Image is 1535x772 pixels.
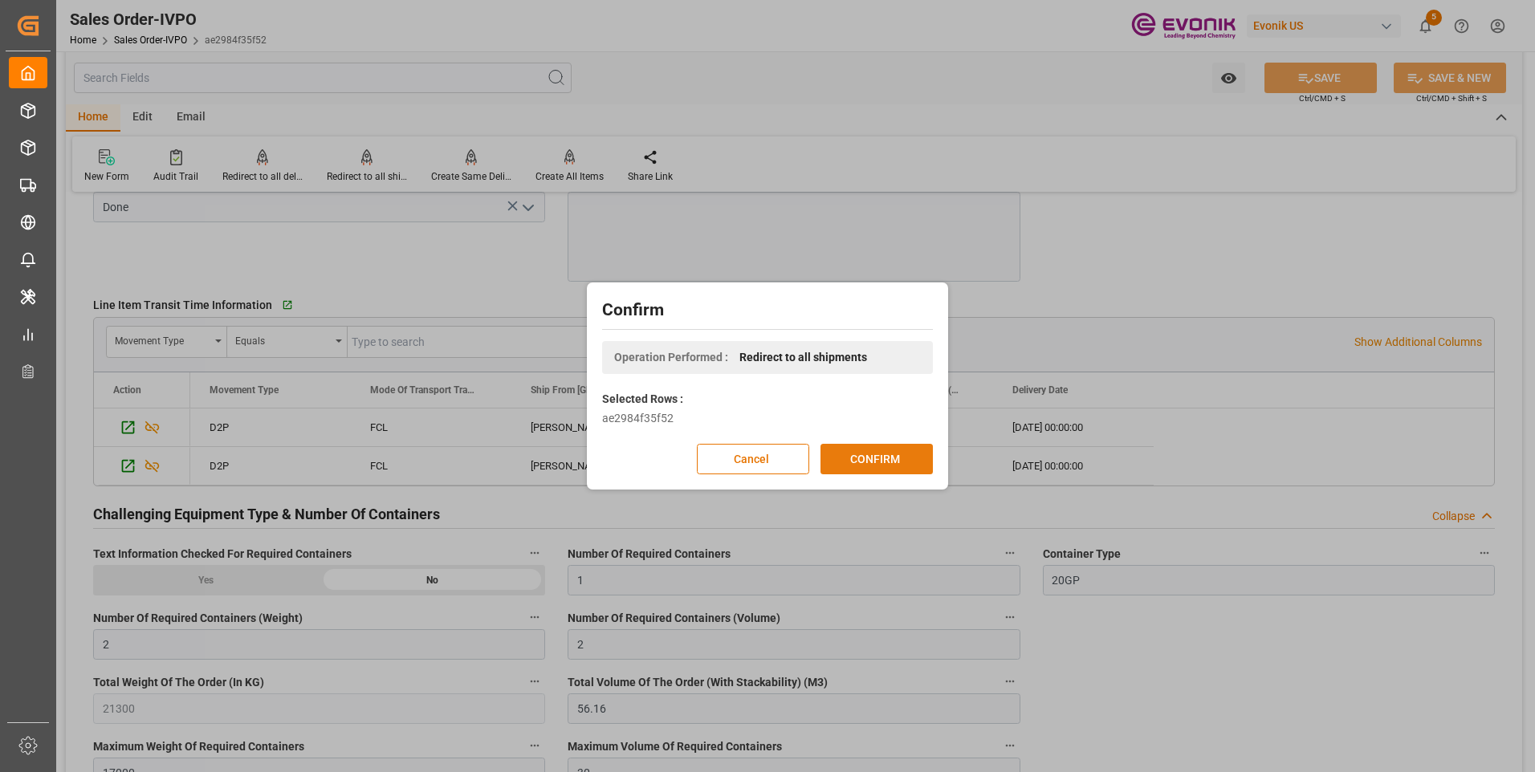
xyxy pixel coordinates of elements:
[697,444,809,474] button: Cancel
[602,391,683,408] label: Selected Rows :
[739,349,867,366] span: Redirect to all shipments
[602,410,933,427] div: ae2984f35f52
[614,349,728,366] span: Operation Performed :
[602,298,933,323] h2: Confirm
[820,444,933,474] button: CONFIRM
